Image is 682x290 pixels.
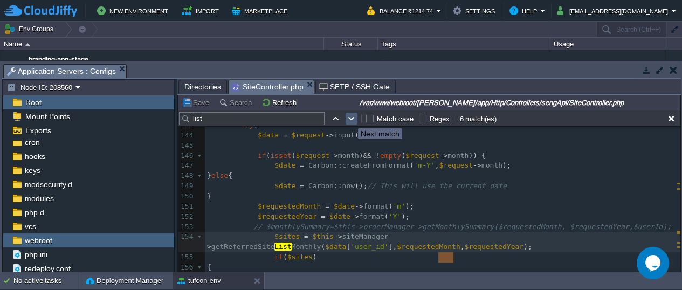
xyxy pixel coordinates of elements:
div: Usage [551,38,665,50]
a: vcs [23,222,38,231]
span: (); [355,182,367,190]
a: webroot [23,236,54,245]
button: Save [182,98,212,107]
span: -> [334,232,342,240]
button: Env Groups [4,22,57,37]
div: 144 [178,130,195,141]
span: -> [350,212,359,220]
a: cron [23,137,42,147]
span: $request [405,151,439,160]
span: createFromFormat [342,161,409,169]
span: $sites [287,253,313,261]
button: Deployment Manager [86,275,163,286]
span: :: [334,182,342,190]
span: getReferredSite [211,243,274,251]
span: month [338,151,359,160]
span: , [435,161,439,169]
span: $requestedYear [258,212,317,220]
a: hooks [23,151,47,161]
span: = [300,182,304,190]
span: List [274,243,291,251]
div: Tags [378,38,550,50]
span: = [300,161,304,169]
span: format [359,212,384,220]
button: Help [509,4,540,17]
span: $date [274,161,295,169]
a: modules [23,194,56,203]
span: else [211,171,228,179]
span: $data [258,131,279,139]
span: ( [389,202,393,210]
div: 150 [178,191,195,202]
span: $sites [274,232,300,240]
button: Import [182,4,222,17]
span: ( [401,151,405,160]
span: ( [410,161,414,169]
span: 'm' [392,202,405,210]
span: month [481,161,502,169]
a: Mount Points [23,112,72,121]
button: Marketplace [232,4,291,17]
span: = [325,202,329,210]
div: 156 [178,263,195,273]
span: = [283,131,287,139]
span: ( [266,151,271,160]
button: tufcon-env [177,275,221,286]
span: $date [334,202,355,210]
span: -> [355,202,363,210]
span: ); [405,202,414,210]
span: -> [439,151,448,160]
a: branding-app-stage [29,54,88,65]
button: Balance ₹1214.74 [367,4,436,17]
div: 148 [178,171,195,181]
div: 151 [178,202,195,212]
img: AMDAwAAAACH5BAEAAAAALAAAAAABAAEAAAICRAEAOw== [10,50,25,79]
span: $request [292,131,326,139]
div: No active tasks [13,272,81,289]
span: ); [502,161,511,169]
button: Node ID: 208560 [7,82,75,92]
span: $requestedMonth [397,243,460,251]
div: Name [1,38,323,50]
span: Directories [184,80,221,93]
a: Exports [23,126,53,135]
span: redeploy.conf [23,264,72,273]
span: SFTP / SSH Gate [319,80,390,93]
div: 0 / 38 [568,50,585,79]
span: input [334,131,355,139]
span: // $monthlySummary=$this->orderManager->getMonthlySummary($requestedMonth, $requestedYear,$userId); [253,223,671,231]
span: Carbon [308,161,334,169]
img: AMDAwAAAACH5BAEAAAAALAAAAAABAAEAAAICRAEAOw== [25,43,30,46]
span: Application Servers : Configs [7,65,116,78]
span: 'user_id' [350,243,388,251]
span: -> [329,151,338,160]
span: if [274,253,283,261]
span: = [304,232,308,240]
div: Next match [361,129,399,138]
span: $request [295,151,329,160]
span: ); [401,212,410,220]
div: Stopped [324,50,378,79]
span: , [460,243,465,251]
button: Refresh [261,98,300,107]
span: $request [439,161,473,169]
span: )) { [469,151,485,160]
div: 2% [605,50,640,79]
span: ( [283,253,287,261]
span: 'Y' [389,212,401,220]
a: modsecurity.d [23,179,74,189]
span: format [363,202,389,210]
span: ); [523,243,532,251]
span: isset [270,151,291,160]
span: ! [376,151,380,160]
span: keys [23,165,42,175]
span: $requestedYear [464,243,523,251]
button: Settings [453,4,498,17]
span: empty [380,151,401,160]
span: $this [313,232,334,240]
span: month [447,151,469,160]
